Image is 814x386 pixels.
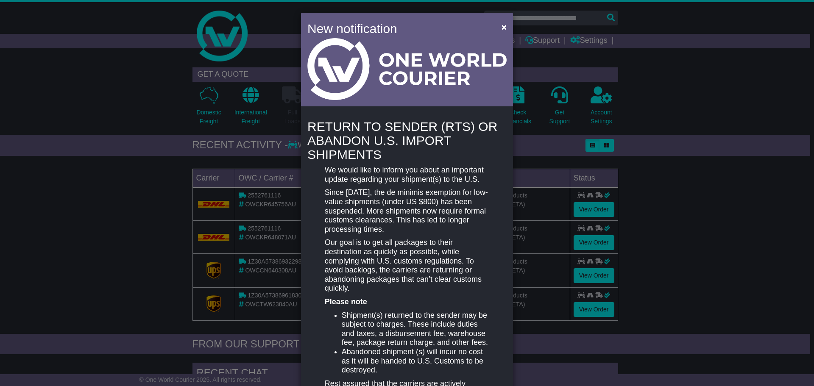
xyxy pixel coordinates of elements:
h4: RETURN TO SENDER (RTS) OR ABANDON U.S. IMPORT SHIPMENTS [307,119,507,161]
li: Abandoned shipment (s) will incur no cost as it will be handed to U.S. Customs to be destroyed. [342,347,489,375]
span: × [502,22,507,32]
p: Since [DATE], the de minimis exemption for low-value shipments (under US $800) has been suspended... [325,188,489,234]
button: Close [497,18,511,36]
p: We would like to inform you about an important update regarding your shipment(s) to the U.S. [325,166,489,184]
li: Shipment(s) returned to the sender may be subject to charges. These include duties and taxes, a d... [342,311,489,347]
img: Light [307,38,507,100]
p: Our goal is to get all packages to their destination as quickly as possible, while complying with... [325,238,489,293]
strong: Please note [325,297,367,306]
h4: New notification [307,19,489,38]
